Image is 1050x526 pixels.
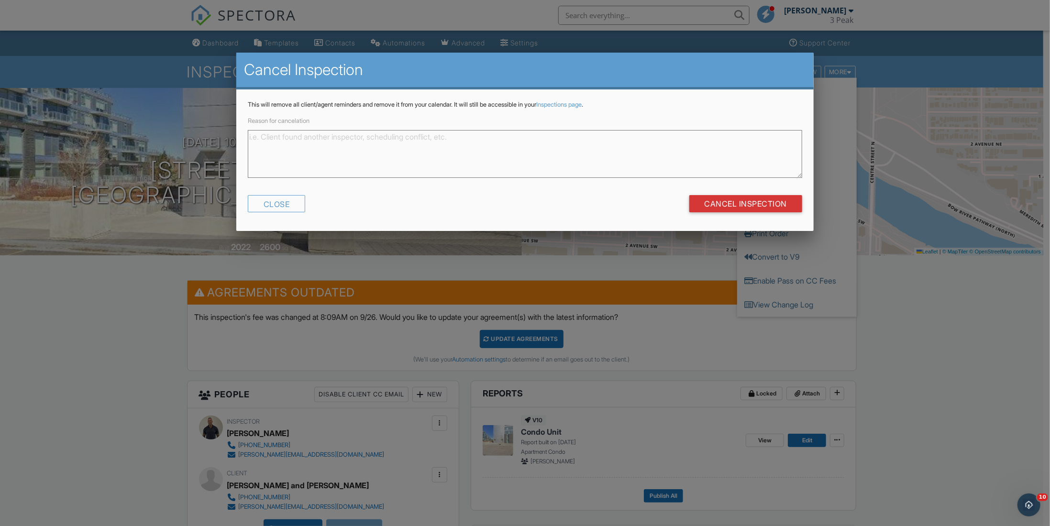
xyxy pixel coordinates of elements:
[248,117,309,124] label: Reason for cancelation
[1017,493,1040,516] iframe: Intercom live chat
[689,195,803,212] input: Cancel Inspection
[244,60,806,79] h2: Cancel Inspection
[248,195,306,212] div: Close
[1037,493,1048,501] span: 10
[536,101,582,108] a: Inspections page
[248,101,802,109] p: This will remove all client/agent reminders and remove it from your calendar. It will still be ac...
